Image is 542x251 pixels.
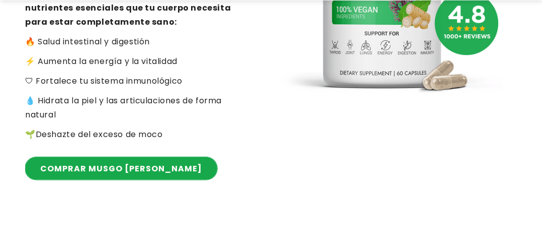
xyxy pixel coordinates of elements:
font: ⚡️ Aumenta la energía y la vitalidad [25,55,177,67]
font: 💧 Hidrata la piel y las articulaciones de forma natural [25,95,222,121]
font: 🔥 Salud intestinal y digestión [25,36,150,47]
font: 🌱Deshazte del exceso de moco [25,129,163,140]
font: 🛡 Fortalece tu sistema inmunológico [25,75,183,87]
a: COMPRAR MUSGO [PERSON_NAME] [25,157,217,180]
